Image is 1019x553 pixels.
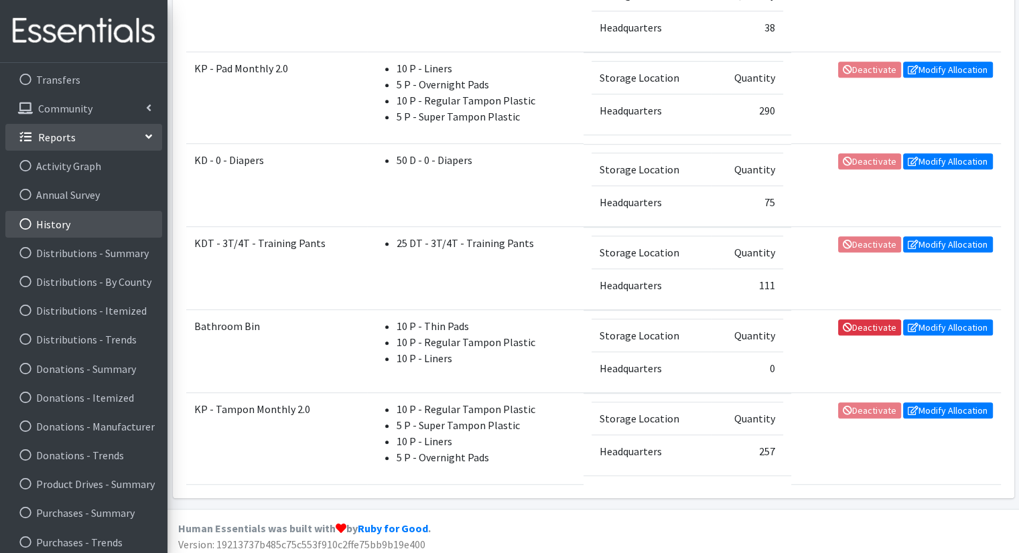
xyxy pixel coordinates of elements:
[397,76,575,92] li: 5 P - Overnight Pads
[5,153,162,179] a: Activity Graph
[358,522,428,535] a: Ruby for Good
[5,413,162,440] a: Donations - Manufacturer
[186,144,367,227] td: KD - 0 - Diapers
[5,471,162,497] a: Product Drives - Summary
[711,402,783,434] td: Quantity
[592,185,711,218] td: Headquarters
[397,433,575,449] li: 10 P - Liners
[5,326,162,353] a: Distributions - Trends
[592,61,711,94] td: Storage Location
[397,318,575,334] li: 10 P - Thin Pads
[5,66,162,93] a: Transfers
[178,522,431,535] strong: Human Essentials was built with by .
[5,240,162,266] a: Distributions - Summary
[5,355,162,382] a: Donations - Summary
[592,351,711,384] td: Headquarters
[592,94,711,127] td: Headquarters
[397,152,575,168] li: 50 D - 0 - Diapers
[5,442,162,469] a: Donations - Trends
[711,434,783,467] td: 257
[592,236,711,268] td: Storage Location
[711,61,783,94] td: Quantity
[592,434,711,467] td: Headquarters
[592,402,711,434] td: Storage Location
[186,227,367,310] td: KDT - 3T/4T - Training Pants
[711,319,783,351] td: Quantity
[711,185,783,218] td: 75
[5,9,162,54] img: HumanEssentials
[5,384,162,411] a: Donations - Itemized
[903,153,993,169] a: Modify Allocation
[397,449,575,465] li: 5 P - Overnight Pads
[186,52,367,144] td: KP - Pad Monthly 2.0
[5,297,162,324] a: Distributions - Itemized
[5,124,162,151] a: Reports
[5,499,162,526] a: Purchases - Summary
[397,334,575,350] li: 10 P - Regular Tampon Plastic
[5,211,162,238] a: History
[711,351,783,384] td: 0
[903,62,993,78] a: Modify Allocation
[903,402,993,418] a: Modify Allocation
[186,393,367,485] td: KP - Tampon Monthly 2.0
[178,538,425,551] span: Version: 19213737b485c75c553f910c2ffe75bb9b19e400
[5,268,162,295] a: Distributions - By County
[38,131,76,144] p: Reports
[592,153,711,185] td: Storage Location
[711,153,783,185] td: Quantity
[903,319,993,335] a: Modify Allocation
[592,11,711,44] td: Headquarters
[397,92,575,108] li: 10 P - Regular Tampon Plastic
[397,401,575,417] li: 10 P - Regular Tampon Plastic
[38,102,92,115] p: Community
[397,60,575,76] li: 10 P - Liners
[397,417,575,433] li: 5 P - Super Tampon Plastic
[397,350,575,366] li: 10 P - Liners
[903,236,993,252] a: Modify Allocation
[592,319,711,351] td: Storage Location
[711,236,783,268] td: Quantity
[838,319,901,335] a: Deactivate
[711,268,783,301] td: 111
[711,94,783,127] td: 290
[5,181,162,208] a: Annual Survey
[397,108,575,125] li: 5 P - Super Tampon Plastic
[711,11,783,44] td: 38
[397,235,575,251] li: 25 DT - 3T/4T - Training Pants
[186,310,367,393] td: Bathroom Bin
[5,95,162,122] a: Community
[592,268,711,301] td: Headquarters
